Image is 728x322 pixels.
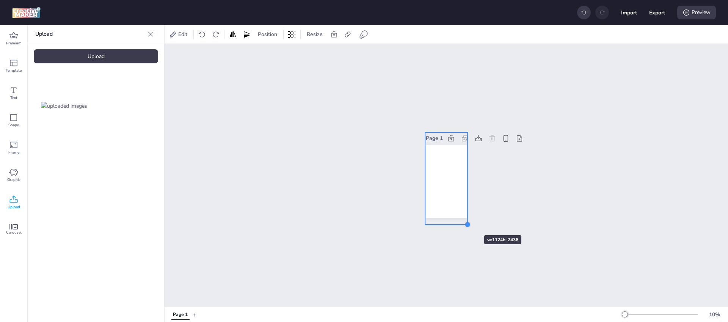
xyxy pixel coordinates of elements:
span: Position [256,30,279,38]
div: Page 1 [426,134,443,142]
div: 10 % [705,311,723,319]
span: Carousel [6,229,22,236]
div: Tabs [168,308,193,321]
div: Preview [677,6,716,19]
img: uploaded images [41,102,87,110]
div: Page 1 [173,311,188,318]
span: Edit [177,30,189,38]
span: Upload [8,204,20,210]
div: Upload [34,49,158,63]
span: Shape [8,122,19,128]
span: Template [6,68,22,74]
div: w: 1124 h: 2436 [484,235,521,244]
span: Graphic [7,177,20,183]
span: Premium [6,40,22,46]
button: + [193,308,197,321]
span: Text [10,95,17,101]
p: Upload [35,25,144,43]
span: Frame [8,149,19,156]
span: Resize [305,30,324,38]
button: Export [649,5,665,20]
img: logo Creative Maker [12,7,41,18]
button: Import [621,5,637,20]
